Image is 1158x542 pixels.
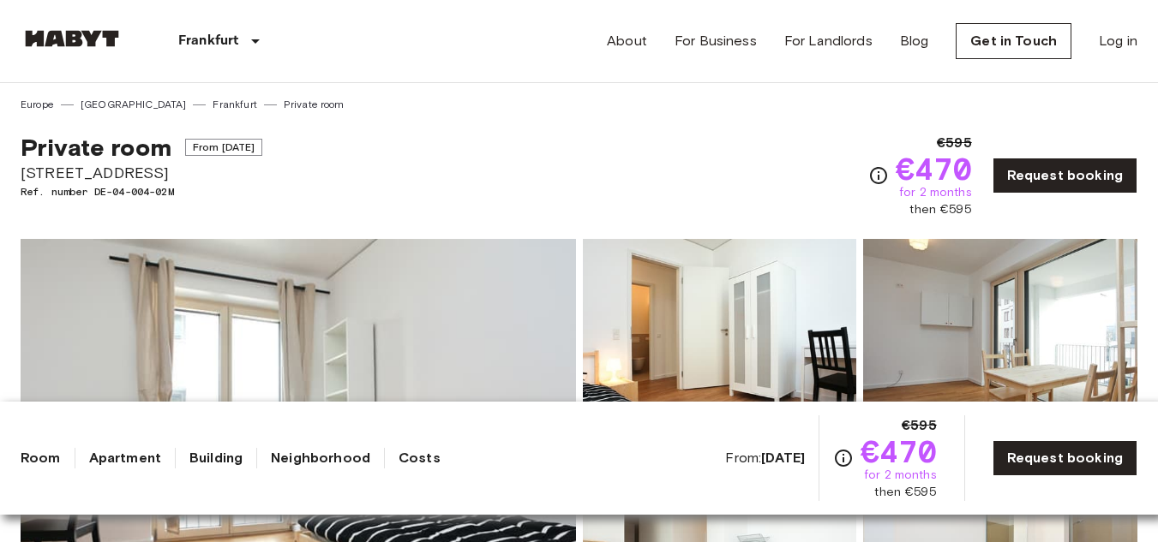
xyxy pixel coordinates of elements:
span: then €595 [874,484,936,501]
span: for 2 months [864,467,937,484]
a: For Business [675,31,757,51]
span: From [DATE] [185,139,263,156]
svg: Check cost overview for full price breakdown. Please note that discounts apply to new joiners onl... [868,165,889,186]
img: Picture of unit DE-04-004-02M [583,239,857,463]
a: About [607,31,647,51]
a: Neighborhood [271,448,370,468]
svg: Check cost overview for full price breakdown. Please note that discounts apply to new joiners onl... [833,448,854,468]
span: then €595 [909,201,971,218]
span: Ref. number DE-04-004-02M [21,184,262,200]
span: for 2 months [899,184,972,201]
a: Room [21,448,61,468]
img: Habyt [21,30,123,47]
span: €595 [937,133,972,153]
p: Frankfurt [178,31,238,51]
a: Apartment [89,448,161,468]
span: [STREET_ADDRESS] [21,162,262,184]
a: Request booking [993,158,1137,194]
a: Blog [900,31,929,51]
span: €595 [902,415,937,436]
span: €470 [896,153,972,184]
a: Building [189,448,243,468]
a: Costs [399,448,441,468]
a: Frankfurt [213,97,256,112]
a: Private room [284,97,345,112]
a: Request booking [993,440,1137,476]
span: From: [725,449,805,468]
a: Log in [1099,31,1137,51]
span: €470 [861,436,937,467]
img: Picture of unit DE-04-004-02M [863,239,1137,463]
a: [GEOGRAPHIC_DATA] [81,97,187,112]
a: For Landlords [784,31,873,51]
a: Europe [21,97,54,112]
a: Get in Touch [956,23,1071,59]
b: [DATE] [761,450,805,466]
span: Private room [21,133,171,162]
